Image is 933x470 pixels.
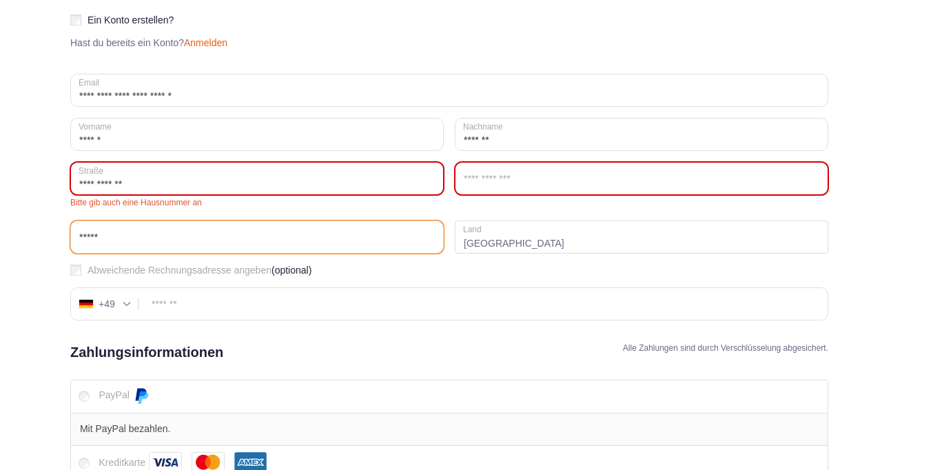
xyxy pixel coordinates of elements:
label: Kreditkarte [99,457,271,468]
img: PayPal [133,387,150,404]
div: +49 [99,299,115,309]
label: Abweichende Rechnungsadresse angeben [70,265,828,276]
span: (optional) [271,265,311,276]
h2: Zahlungsinformationen [70,342,223,362]
a: Anmelden [184,37,227,48]
label: PayPal [99,389,153,400]
strong: [GEOGRAPHIC_DATA] [455,221,828,254]
p: Mit PayPal bezahlen. [80,422,819,436]
div: Germany (Deutschland): +49 [71,288,139,320]
input: Abweichende Rechnungsadresse angeben(optional) [70,265,81,276]
p: Hast du bereits ein Konto? [65,37,233,49]
span: Bitte gib auch eine Hausnummer an [70,198,202,207]
input: Ein Konto erstellen? [70,14,81,25]
h4: Alle Zahlungen sind durch Verschlüsselung abgesichert. [623,342,828,354]
span: Ein Konto erstellen? [88,14,174,25]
